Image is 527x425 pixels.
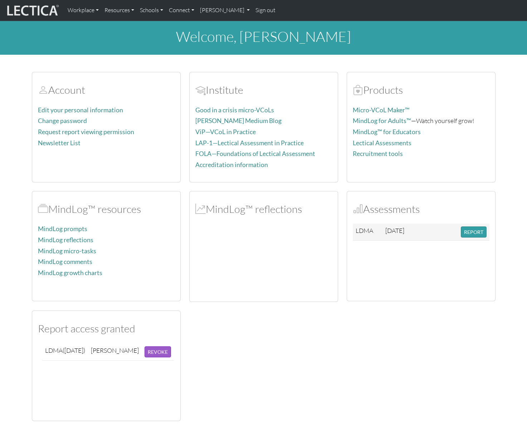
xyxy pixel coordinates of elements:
[385,226,404,234] span: [DATE]
[102,3,137,18] a: Resources
[353,139,411,147] a: Lectical Assessments
[38,106,123,114] a: Edit your personal information
[195,203,332,215] h2: MindLog™ reflections
[197,3,253,18] a: [PERSON_NAME]
[195,150,315,157] a: FOLA—Foundations of Lectical Assessment
[38,247,96,255] a: MindLog micro-tasks
[353,116,489,126] p: —Watch yourself grow!
[353,202,363,215] span: Assessments
[5,4,59,17] img: lecticalive
[253,3,278,18] a: Sign out
[353,203,489,215] h2: Assessments
[195,84,332,96] h2: Institute
[195,161,268,168] a: Accreditation information
[38,117,87,124] a: Change password
[353,128,421,136] a: MindLog™ for Educators
[63,346,85,354] span: ([DATE])
[353,117,411,124] a: MindLog for Adults™
[38,83,48,96] span: Account
[38,269,102,277] a: MindLog growth charts
[38,322,175,335] h2: Report access granted
[38,128,134,136] a: Request report viewing permission
[38,225,87,233] a: MindLog prompts
[38,84,175,96] h2: Account
[353,106,410,114] a: Micro-VCoL Maker™
[353,224,383,241] td: LDMA
[195,117,282,124] a: [PERSON_NAME] Medium Blog
[38,139,80,147] a: Newsletter List
[195,83,206,96] span: Account
[145,346,171,357] button: REVOKE
[195,139,304,147] a: LAP-1—Lectical Assessment in Practice
[91,346,139,355] div: [PERSON_NAME]
[195,106,274,114] a: Good in a crisis micro-VCoLs
[353,83,363,96] span: Products
[65,3,102,18] a: Workplace
[461,226,487,238] button: REPORT
[38,203,175,215] h2: MindLog™ resources
[353,84,489,96] h2: Products
[38,202,48,215] span: MindLog™ resources
[195,128,256,136] a: ViP—VCoL in Practice
[38,236,93,244] a: MindLog reflections
[38,258,92,265] a: MindLog comments
[353,150,403,157] a: Recruitment tools
[195,202,206,215] span: MindLog
[42,343,88,361] td: LDMA
[137,3,166,18] a: Schools
[166,3,197,18] a: Connect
